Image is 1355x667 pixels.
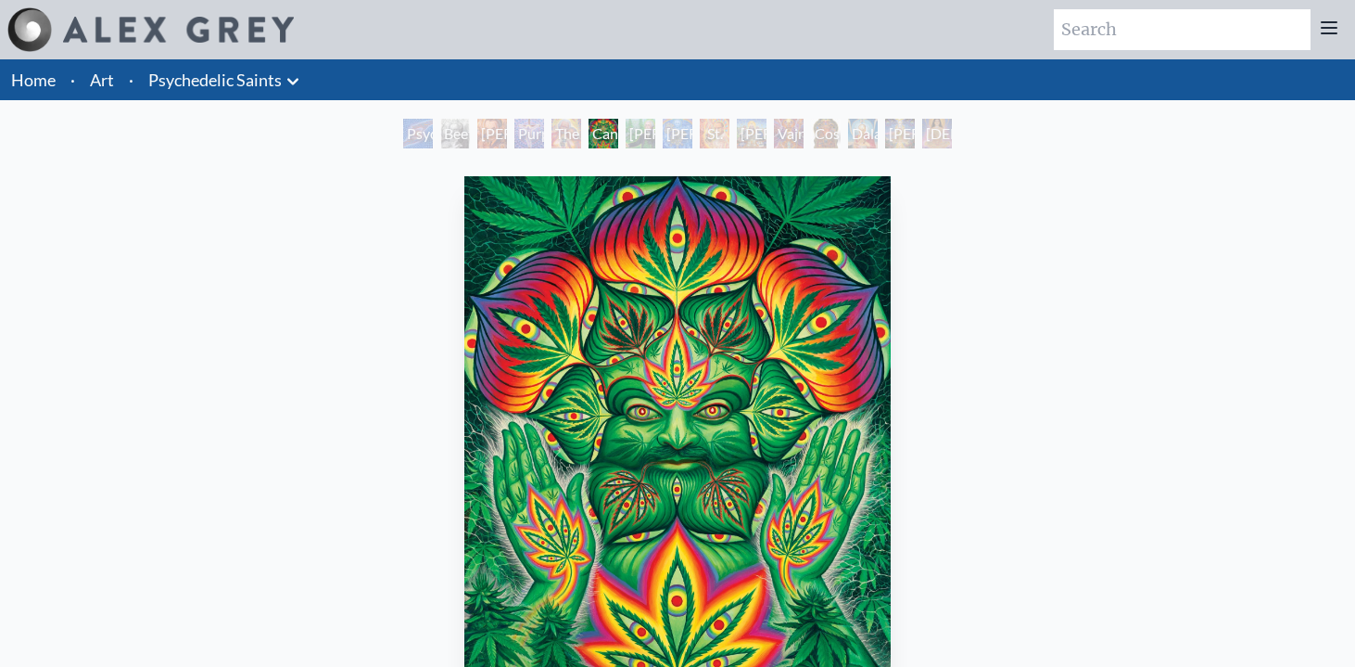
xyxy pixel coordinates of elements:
[811,119,841,148] div: Cosmic [DEMOGRAPHIC_DATA]
[90,67,114,93] a: Art
[737,119,766,148] div: [PERSON_NAME]
[440,119,470,148] div: Beethoven
[589,119,618,148] div: Cannabacchus
[63,59,82,100] li: ·
[922,119,952,148] div: [DEMOGRAPHIC_DATA]
[121,59,141,100] li: ·
[1054,9,1311,50] input: Search
[11,70,56,90] a: Home
[551,119,581,148] div: The Shulgins and their Alchemical Angels
[148,67,282,93] a: Psychedelic Saints
[663,119,692,148] div: [PERSON_NAME] & the New Eleusis
[885,119,915,148] div: [PERSON_NAME]
[403,119,433,148] div: Psychedelic Healing
[700,119,729,148] div: St. [PERSON_NAME] & The LSD Revelation Revolution
[774,119,804,148] div: Vajra Guru
[477,119,507,148] div: [PERSON_NAME] M.D., Cartographer of Consciousness
[514,119,544,148] div: Purple [DEMOGRAPHIC_DATA]
[626,119,655,148] div: [PERSON_NAME][US_STATE] - Hemp Farmer
[848,119,878,148] div: Dalai Lama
